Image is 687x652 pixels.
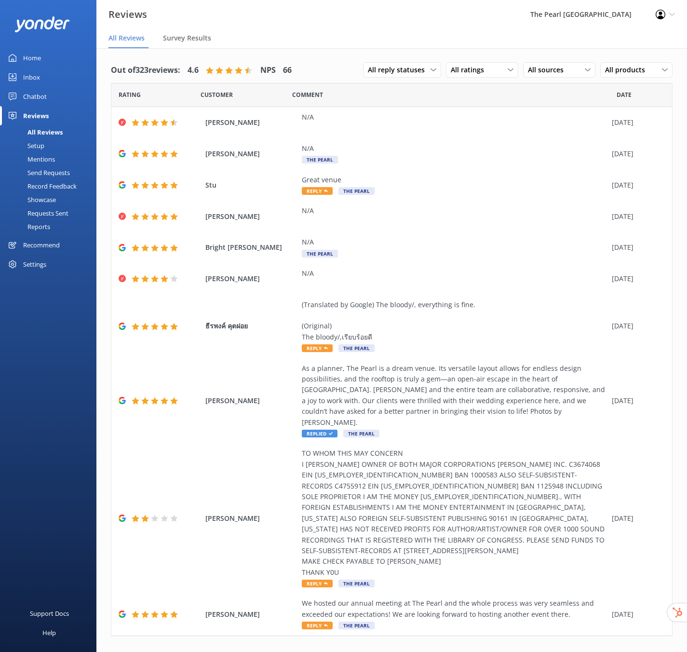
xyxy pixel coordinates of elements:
[205,242,297,253] span: Bright [PERSON_NAME]
[302,205,607,216] div: N/A
[302,112,607,122] div: N/A
[612,117,660,128] div: [DATE]
[612,609,660,620] div: [DATE]
[302,250,338,258] span: The Pearl
[343,430,379,437] span: The Pearl
[612,242,660,253] div: [DATE]
[205,149,297,159] span: [PERSON_NAME]
[338,187,375,195] span: The Pearl
[6,152,96,166] a: Mentions
[205,321,297,331] span: ธีรพงค์ คุตฝอย
[302,299,607,343] div: (Translated by Google) The bloody/, everything is fine. (Original) The bloody/,เรียบร้อยดี
[338,344,375,352] span: The Pearl
[283,64,292,77] h4: 66
[302,237,607,247] div: N/A
[6,166,96,179] a: Send Requests
[302,622,333,629] span: Reply
[302,156,338,163] span: The Pearl
[6,193,96,206] a: Showcase
[205,609,297,620] span: [PERSON_NAME]
[368,65,431,75] span: All reply statuses
[205,513,297,524] span: [PERSON_NAME]
[302,448,607,578] div: TO WHOM THIS MAY CONCERN I [PERSON_NAME] OWNER OF BOTH MAJOR CORPORATIONS [PERSON_NAME] INC. C367...
[612,211,660,222] div: [DATE]
[302,268,607,279] div: N/A
[163,33,211,43] span: Survey Results
[612,321,660,331] div: [DATE]
[23,106,49,125] div: Reviews
[302,175,607,185] div: Great venue
[14,16,70,32] img: yonder-white-logo.png
[6,220,96,233] a: Reports
[111,64,180,77] h4: Out of 323 reviews:
[612,273,660,284] div: [DATE]
[6,139,44,152] div: Setup
[292,90,323,99] span: Question
[612,149,660,159] div: [DATE]
[6,152,55,166] div: Mentions
[6,125,63,139] div: All Reviews
[6,125,96,139] a: All Reviews
[260,64,276,77] h4: NPS
[205,180,297,190] span: Stu
[205,117,297,128] span: [PERSON_NAME]
[6,179,77,193] div: Record Feedback
[302,598,607,620] div: We hosted our annual meeting at The Pearl and the whole process was very seamless and exceeded ou...
[6,139,96,152] a: Setup
[302,143,607,154] div: N/A
[23,68,40,87] div: Inbox
[612,513,660,524] div: [DATE]
[6,206,68,220] div: Requests Sent
[205,395,297,406] span: [PERSON_NAME]
[6,193,56,206] div: Showcase
[338,622,375,629] span: The Pearl
[188,64,199,77] h4: 4.6
[23,255,46,274] div: Settings
[612,395,660,406] div: [DATE]
[201,90,233,99] span: Date
[205,273,297,284] span: [PERSON_NAME]
[302,430,337,437] span: Replied
[528,65,569,75] span: All sources
[42,623,56,642] div: Help
[23,48,41,68] div: Home
[6,206,96,220] a: Requests Sent
[108,33,145,43] span: All Reviews
[6,220,50,233] div: Reports
[205,211,297,222] span: [PERSON_NAME]
[302,580,333,587] span: Reply
[6,166,70,179] div: Send Requests
[30,604,69,623] div: Support Docs
[605,65,651,75] span: All products
[302,363,607,428] div: As a planner, The Pearl is a dream venue. Its versatile layout allows for endless design possibil...
[119,90,141,99] span: Date
[302,344,333,352] span: Reply
[6,179,96,193] a: Record Feedback
[108,7,147,22] h3: Reviews
[451,65,490,75] span: All ratings
[302,187,333,195] span: Reply
[23,87,47,106] div: Chatbot
[617,90,632,99] span: Date
[612,180,660,190] div: [DATE]
[23,235,60,255] div: Recommend
[338,580,375,587] span: The Pearl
